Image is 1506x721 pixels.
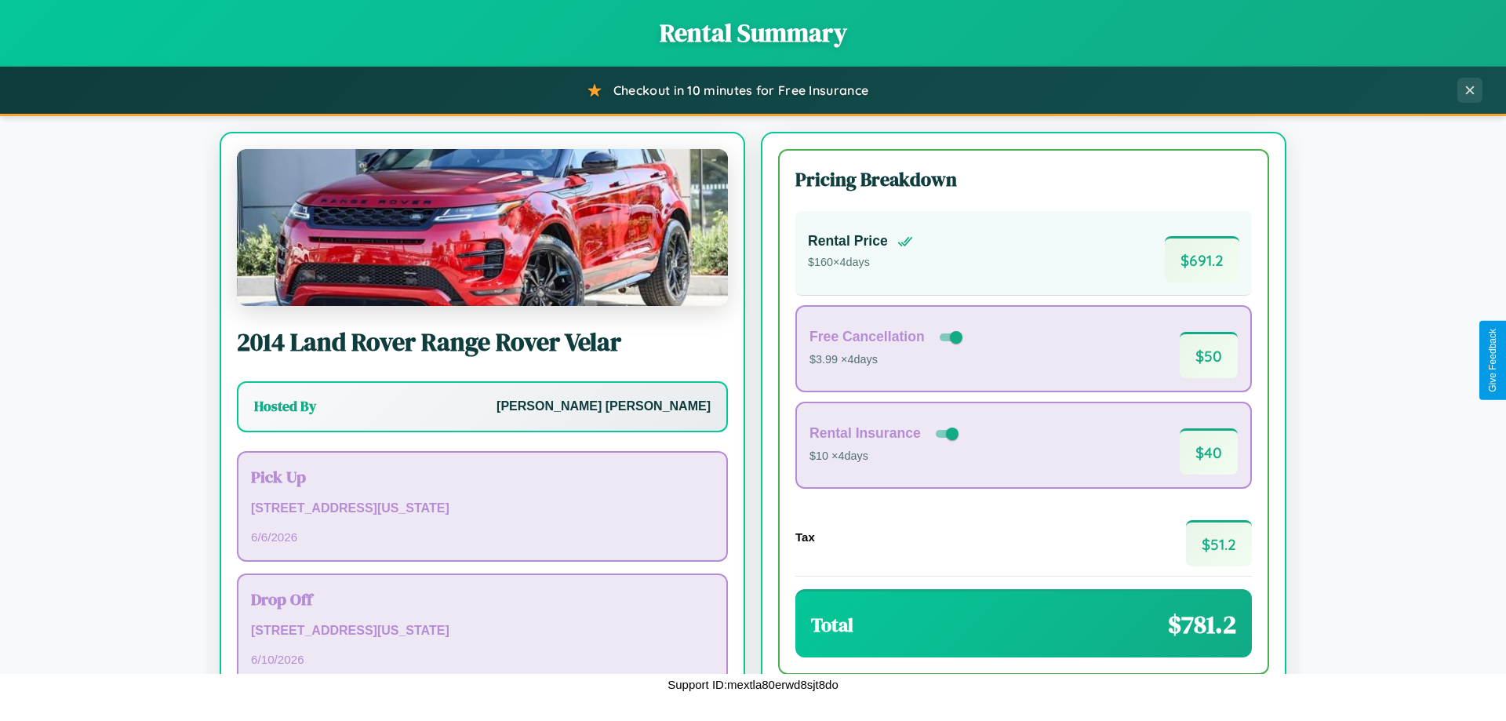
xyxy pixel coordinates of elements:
[1168,607,1236,642] span: $ 781.2
[237,325,728,359] h2: 2014 Land Rover Range Rover Velar
[809,329,925,345] h4: Free Cancellation
[254,397,316,416] h3: Hosted By
[16,16,1490,50] h1: Rental Summary
[1487,329,1498,392] div: Give Feedback
[237,149,728,306] img: Land Rover Range Rover Velar
[809,350,966,370] p: $3.99 × 4 days
[811,612,853,638] h3: Total
[251,497,714,520] p: [STREET_ADDRESS][US_STATE]
[1165,236,1239,282] span: $ 691.2
[613,82,868,98] span: Checkout in 10 minutes for Free Insurance
[1186,520,1252,566] span: $ 51.2
[808,233,888,249] h4: Rental Price
[668,674,838,695] p: Support ID: mextla80erwd8sjt8do
[251,649,714,670] p: 6 / 10 / 2026
[808,253,913,273] p: $ 160 × 4 days
[795,530,815,544] h4: Tax
[1180,332,1238,378] span: $ 50
[251,620,714,643] p: [STREET_ADDRESS][US_STATE]
[251,588,714,610] h3: Drop Off
[497,395,711,418] p: [PERSON_NAME] [PERSON_NAME]
[809,446,962,467] p: $10 × 4 days
[251,526,714,548] p: 6 / 6 / 2026
[1180,428,1238,475] span: $ 40
[809,425,921,442] h4: Rental Insurance
[251,465,714,488] h3: Pick Up
[795,166,1252,192] h3: Pricing Breakdown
